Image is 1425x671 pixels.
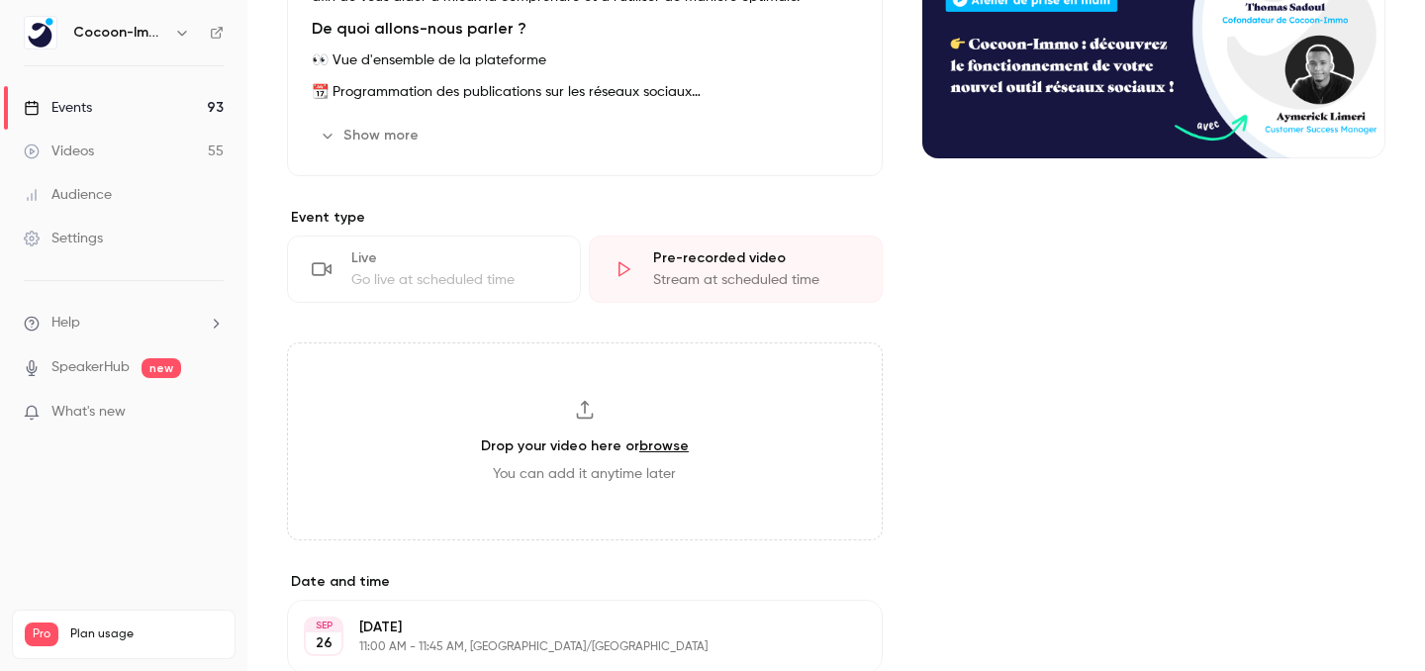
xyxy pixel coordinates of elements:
span: Plan usage [70,626,223,642]
button: Show more [312,120,430,151]
p: 📆 Programmation des publications sur les réseaux sociaux [312,80,858,104]
div: Pre-recorded video [653,248,858,268]
div: Settings [24,229,103,248]
h6: Cocoon-Immo [73,23,166,43]
div: Videos [24,142,94,161]
div: Pre-recorded videoStream at scheduled time [589,236,883,303]
iframe: Noticeable Trigger [200,404,224,422]
div: LiveGo live at scheduled time [287,236,581,303]
li: help-dropdown-opener [24,313,224,334]
p: Event type [287,208,883,228]
span: Help [51,313,80,334]
p: 26 [316,633,332,653]
label: Date and time [287,572,883,592]
span: What's new [51,402,126,423]
h2: De quoi allons-nous parler ? [312,17,858,41]
p: 👀 Vue d'ensemble de la plateforme [312,48,858,72]
div: SEP [306,619,341,632]
span: You can add it anytime later [493,464,676,484]
h3: Drop your video here or [481,435,689,456]
span: new [142,358,181,378]
div: Stream at scheduled time [653,270,858,290]
span: Pro [25,623,58,646]
div: Live [351,248,556,268]
a: SpeakerHub [51,357,130,378]
div: Go live at scheduled time [351,270,556,290]
div: Events [24,98,92,118]
a: browse [639,437,689,454]
p: 11:00 AM - 11:45 AM, [GEOGRAPHIC_DATA]/[GEOGRAPHIC_DATA] [359,639,778,655]
div: Audience [24,185,112,205]
p: [DATE] [359,618,778,637]
img: Cocoon-Immo [25,17,56,48]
